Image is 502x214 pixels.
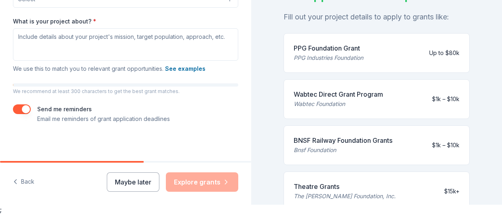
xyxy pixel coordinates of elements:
div: Up to $80k [429,48,460,58]
div: Theatre Grants [294,182,396,191]
div: PPG Industries Foundation [294,53,363,63]
div: Wabtec Foundation [294,99,383,109]
div: Wabtec Direct Grant Program [294,89,383,99]
label: Send me reminders [37,106,92,112]
button: See examples [165,64,205,74]
div: PPG Foundation Grant [294,43,363,53]
span: We use this to match you to relevant grant opportunities. [13,65,205,72]
button: Back [13,174,34,191]
label: What is your project about? [13,17,96,25]
p: We recommend at least 300 characters to get the best grant matches. [13,88,238,95]
div: Fill out your project details to apply to grants like: [284,11,470,23]
div: $15k+ [444,186,460,196]
button: Maybe later [107,172,159,192]
div: The [PERSON_NAME] Foundation, Inc. [294,191,396,201]
p: Email me reminders of grant application deadlines [37,114,170,124]
div: $1k – $10k [432,140,460,150]
div: $1k – $10k [432,94,460,104]
div: Bnsf Foundation [294,145,392,155]
div: BNSF Railway Foundation Grants [294,136,392,145]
